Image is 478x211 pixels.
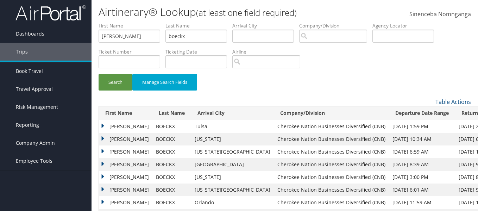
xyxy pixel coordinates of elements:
[16,98,58,116] span: Risk Management
[274,120,389,133] td: Cherokee Nation Businesses Diversified (CNB)
[274,145,389,158] td: Cherokee Nation Businesses Diversified (CNB)
[389,171,455,184] td: [DATE] 3:00 PM
[99,196,152,209] td: [PERSON_NAME]
[16,25,44,43] span: Dashboards
[152,196,191,209] td: BOECKX
[196,7,297,18] small: (at least one field required)
[435,98,471,106] a: Table Actions
[99,22,165,29] label: First Name
[191,196,274,209] td: Orlando
[274,196,389,209] td: Cherokee Nation Businesses Diversified (CNB)
[409,4,471,25] a: Sinenceba Nomnganga
[409,10,471,18] span: Sinenceba Nomnganga
[152,133,191,145] td: BOECKX
[389,120,455,133] td: [DATE] 1:59 PM
[389,133,455,145] td: [DATE] 10:34 AM
[99,133,152,145] td: [PERSON_NAME]
[274,184,389,196] td: Cherokee Nation Businesses Diversified (CNB)
[165,48,232,55] label: Ticketing Date
[99,106,152,120] th: First Name: activate to sort column ascending
[15,5,86,21] img: airportal-logo.png
[16,134,55,152] span: Company Admin
[99,145,152,158] td: [PERSON_NAME]
[191,106,274,120] th: Arrival City: activate to sort column ascending
[152,120,191,133] td: BOECKX
[16,80,53,98] span: Travel Approval
[152,184,191,196] td: BOECKX
[152,145,191,158] td: BOECKX
[99,74,132,91] button: Search
[152,171,191,184] td: BOECKX
[16,62,43,80] span: Book Travel
[191,133,274,145] td: [US_STATE]
[389,145,455,158] td: [DATE] 6:59 AM
[389,184,455,196] td: [DATE] 6:01 AM
[372,22,439,29] label: Agency Locator
[274,171,389,184] td: Cherokee Nation Businesses Diversified (CNB)
[99,5,347,19] h1: Airtinerary® Lookup
[232,48,306,55] label: Airline
[389,106,455,120] th: Departure Date Range: activate to sort column ascending
[99,158,152,171] td: [PERSON_NAME]
[191,145,274,158] td: [US_STATE][GEOGRAPHIC_DATA]
[191,171,274,184] td: [US_STATE]
[99,171,152,184] td: [PERSON_NAME]
[389,196,455,209] td: [DATE] 11:59 AM
[16,116,39,134] span: Reporting
[232,22,299,29] label: Arrival City
[99,184,152,196] td: [PERSON_NAME]
[274,133,389,145] td: Cherokee Nation Businesses Diversified (CNB)
[152,158,191,171] td: BOECKX
[16,43,28,61] span: Trips
[132,74,197,91] button: Manage Search Fields
[191,120,274,133] td: Tulsa
[274,106,389,120] th: Company/Division
[152,106,191,120] th: Last Name: activate to sort column ascending
[191,158,274,171] td: [GEOGRAPHIC_DATA]
[299,22,372,29] label: Company/Division
[16,152,52,170] span: Employee Tools
[389,158,455,171] td: [DATE] 8:39 AM
[191,184,274,196] td: [US_STATE][GEOGRAPHIC_DATA]
[99,120,152,133] td: [PERSON_NAME]
[165,22,232,29] label: Last Name
[99,48,165,55] label: Ticket Number
[274,158,389,171] td: Cherokee Nation Businesses Diversified (CNB)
